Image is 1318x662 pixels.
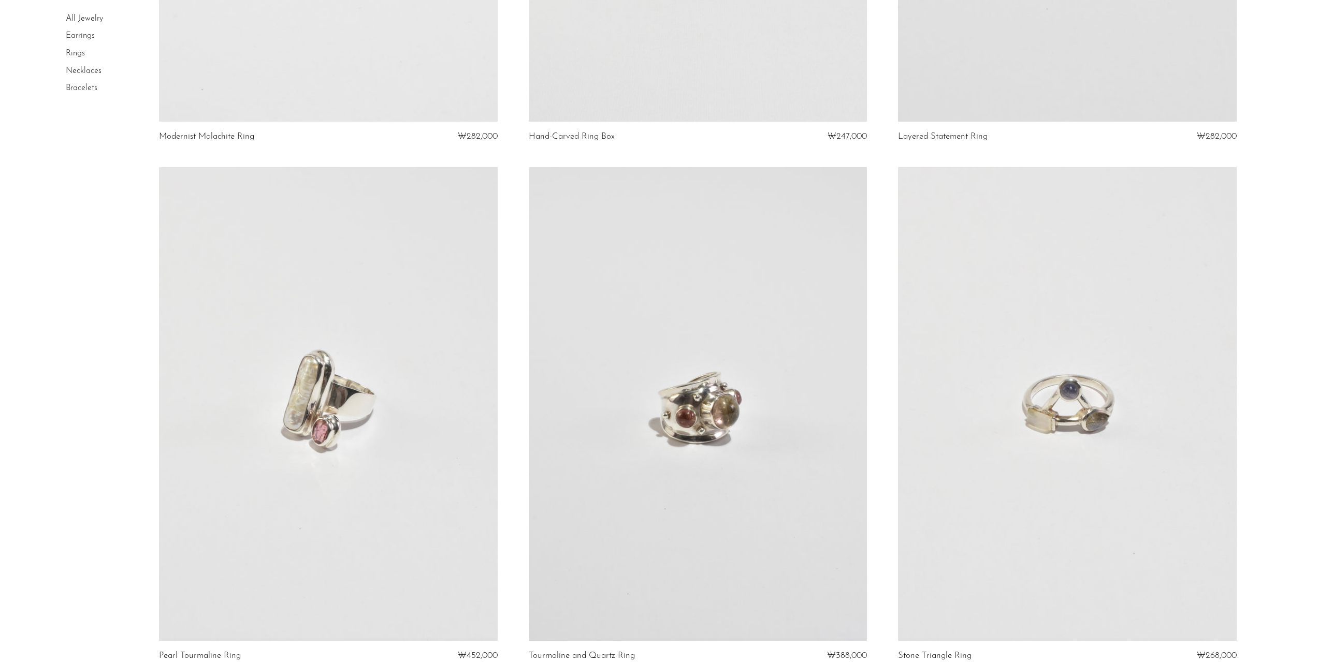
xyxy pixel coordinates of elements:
[159,132,254,141] a: Modernist Malachite Ring
[66,49,85,57] a: Rings
[66,32,95,40] a: Earrings
[898,651,972,660] a: Stone Triangle Ring
[66,67,102,75] a: Necklaces
[66,14,103,23] a: All Jewelry
[529,132,615,141] a: Hand-Carved Ring Box
[529,651,635,660] a: Tourmaline and Quartz Ring
[898,132,988,141] a: Layered Statement Ring
[827,651,867,660] span: ₩388,000
[828,132,867,141] span: ₩247,000
[159,651,241,660] a: Pearl Tourmaline Ring
[66,84,97,92] a: Bracelets
[458,132,498,141] span: ₩282,000
[1197,132,1237,141] span: ₩282,000
[1197,651,1237,660] span: ₩268,000
[458,651,498,660] span: ₩452,000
